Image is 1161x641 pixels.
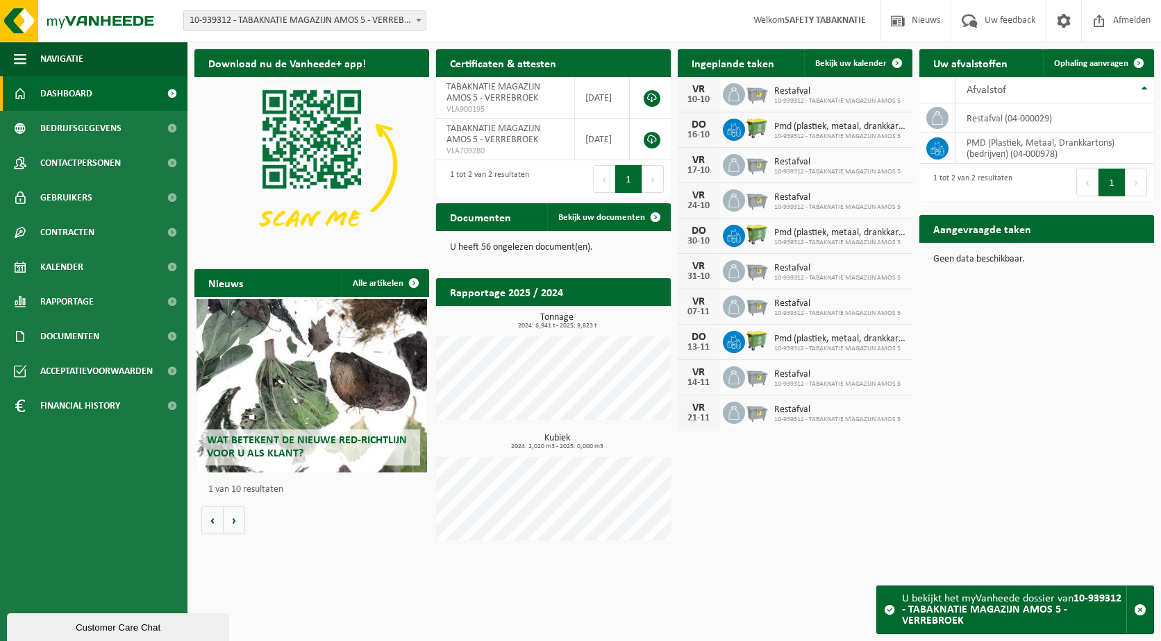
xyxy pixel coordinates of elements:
h2: Ingeplande taken [678,49,788,76]
div: VR [685,155,712,166]
img: WB-2500-GAL-GY-01 [745,187,769,211]
span: Restafval [774,192,901,203]
p: 1 van 10 resultaten [208,485,422,495]
p: Geen data beschikbaar. [933,255,1140,264]
a: Ophaling aanvragen [1043,49,1153,77]
span: Pmd (plastiek, metaal, drankkartons) (bedrijven) [774,228,905,239]
img: WB-0660-HPE-GN-50 [745,223,769,246]
span: Acceptatievoorwaarden [40,354,153,388]
span: Afvalstof [967,85,1006,96]
h2: Nieuws [194,269,257,296]
img: WB-2500-GAL-GY-01 [745,81,769,105]
span: Gebruikers [40,180,92,215]
div: VR [685,402,712,413]
span: Restafval [774,86,901,97]
strong: SAFETY TABAKNATIE [785,15,866,26]
img: WB-0660-HPE-GN-50 [745,117,769,140]
img: WB-0660-HPE-GN-50 [745,329,769,352]
h2: Uw afvalstoffen [919,49,1021,76]
iframe: chat widget [7,610,232,641]
span: TABAKNATIE MAGAZIJN AMOS 5 - VERREBROEK [446,123,540,145]
div: 14-11 [685,378,712,388]
td: [DATE] [575,119,630,160]
span: Restafval [774,369,901,380]
a: Bekijk uw documenten [547,203,669,231]
img: WB-2500-GAL-GY-01 [745,400,769,423]
span: Bekijk uw documenten [558,213,645,222]
strong: 10-939312 - TABAKNATIE MAGAZIJN AMOS 5 - VERREBROEK [902,593,1121,626]
p: U heeft 56 ongelezen document(en). [450,243,657,253]
a: Bekijk uw kalender [804,49,911,77]
span: VLA900195 [446,104,564,115]
img: Download de VHEPlus App [194,77,429,253]
span: 10-939312 - TABAKNATIE MAGAZIJN AMOS 5 [774,239,905,247]
div: 1 tot 2 van 2 resultaten [926,167,1012,198]
span: 10-939312 - TABAKNATIE MAGAZIJN AMOS 5 [774,97,901,105]
td: restafval (04-000029) [956,103,1154,133]
div: 21-11 [685,413,712,423]
div: 24-10 [685,201,712,211]
div: 10-10 [685,95,712,105]
span: 10-939312 - TABAKNATIE MAGAZIJN AMOS 5 [774,416,901,424]
button: 1 [615,165,642,193]
span: Financial History [40,388,120,423]
span: Ophaling aanvragen [1054,59,1128,68]
h2: Download nu de Vanheede+ app! [194,49,380,76]
button: 1 [1099,169,1126,196]
img: WB-2500-GAL-GY-01 [745,258,769,282]
button: Vorige [201,506,224,534]
span: 2024: 6,941 t - 2025: 9,823 t [443,323,671,330]
img: WB-2500-GAL-GY-01 [745,293,769,317]
span: 2024: 2,020 m3 - 2025: 0,000 m3 [443,443,671,450]
div: VR [685,261,712,272]
span: VLA709280 [446,146,564,157]
a: Alle artikelen [342,269,428,297]
span: 10-939312 - TABAKNATIE MAGAZIJN AMOS 5 [774,380,901,388]
h2: Aangevraagde taken [919,215,1045,242]
span: Wat betekent de nieuwe RED-richtlijn voor u als klant? [207,435,407,459]
span: Bedrijfsgegevens [40,111,122,146]
span: Bekijk uw kalender [815,59,887,68]
div: VR [685,367,712,378]
span: Navigatie [40,42,83,76]
span: Kalender [40,250,83,284]
div: VR [685,190,712,201]
div: DO [685,119,712,130]
td: PMD (Plastiek, Metaal, Drankkartons) (bedrijven) (04-000978) [956,133,1154,164]
span: Pmd (plastiek, metaal, drankkartons) (bedrijven) [774,121,905,133]
button: Previous [593,165,615,193]
a: Wat betekent de nieuwe RED-richtlijn voor u als klant? [197,299,426,472]
span: 10-939312 - TABAKNATIE MAGAZIJN AMOS 5 [774,168,901,176]
img: WB-2500-GAL-GY-01 [745,364,769,388]
h3: Kubiek [443,434,671,450]
span: Restafval [774,298,901,309]
span: 10-939312 - TABAKNATIE MAGAZIJN AMOS 5 - VERREBROEK [183,10,426,31]
h2: Certificaten & attesten [436,49,570,76]
h3: Tonnage [443,313,671,330]
button: Next [642,165,664,193]
div: 16-10 [685,130,712,140]
button: Previous [1076,169,1099,196]
button: Next [1126,169,1147,196]
span: Contactpersonen [40,146,121,180]
button: Volgende [224,506,245,534]
span: TABAKNATIE MAGAZIJN AMOS 5 - VERREBROEK [446,82,540,103]
div: 13-11 [685,343,712,352]
span: 10-939312 - TABAKNATIE MAGAZIJN AMOS 5 - VERREBROEK [184,11,426,31]
span: Restafval [774,263,901,274]
div: 17-10 [685,166,712,176]
div: 31-10 [685,272,712,282]
span: Contracten [40,215,94,250]
h2: Rapportage 2025 / 2024 [436,278,577,305]
span: 10-939312 - TABAKNATIE MAGAZIJN AMOS 5 [774,274,901,282]
img: WB-2500-GAL-GY-01 [745,152,769,176]
span: Restafval [774,157,901,168]
span: 10-939312 - TABAKNATIE MAGAZIJN AMOS 5 [774,345,905,353]
div: DO [685,332,712,343]
h2: Documenten [436,203,525,230]
span: Rapportage [40,284,94,319]
div: 30-10 [685,237,712,246]
span: 10-939312 - TABAKNATIE MAGAZIJN AMOS 5 [774,133,905,141]
span: Pmd (plastiek, metaal, drankkartons) (bedrijven) [774,334,905,345]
